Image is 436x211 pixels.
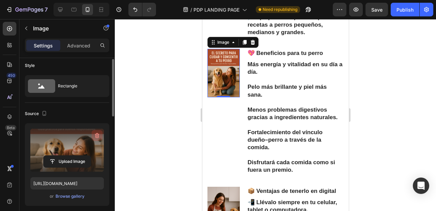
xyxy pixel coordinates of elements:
button: 7 [3,3,51,16]
img: gempages_580225329541415508-cc48b286-e3ba-4c18-b1e9-e69bf1b9a469.png [5,30,37,78]
button: Publish [391,3,419,16]
div: Source [25,109,48,118]
div: Undo/Redo [128,3,156,16]
p: Settings [34,42,53,49]
p: 📦 Ventajas de tenerlo en digital [45,168,141,176]
iframe: Design area [202,19,349,211]
div: Image [14,20,28,26]
span: Need republishing [263,6,297,13]
button: Save [365,3,388,16]
p: Más energía y vitalidad en su día a día. [45,42,141,57]
p: Fortalecimiento del vínculo dueño–perro a través de la comida. [45,110,141,132]
span: PDP LANDING PAGE [193,6,239,13]
span: or [50,192,54,200]
p: Disfrutará cada comida como si fuera un premio. [45,140,141,155]
p: Advanced [67,42,90,49]
p: 7 [45,5,48,14]
div: Open Intercom Messenger [413,178,429,194]
div: Style [25,62,35,69]
div: Browse gallery [56,193,84,199]
div: 450 [6,73,16,78]
p: Image [33,24,91,32]
div: Rectangle [58,78,99,94]
input: https://example.com/image.jpg [30,177,104,189]
p: 💖 Beneficios para tu perro [45,30,141,38]
div: Beta [5,125,16,130]
span: Save [371,7,383,13]
p: 📲 Llévalo siempre en tu celular, tablet o computadora. [45,180,141,195]
span: / [190,6,192,13]
p: Pelo más brillante y piel más sana. [45,64,141,79]
button: Browse gallery [55,193,85,200]
div: Publish [396,6,414,13]
p: Menos problemas digestivos gracias a ingredientes naturales. [45,87,141,102]
button: Upload Image [43,155,91,168]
